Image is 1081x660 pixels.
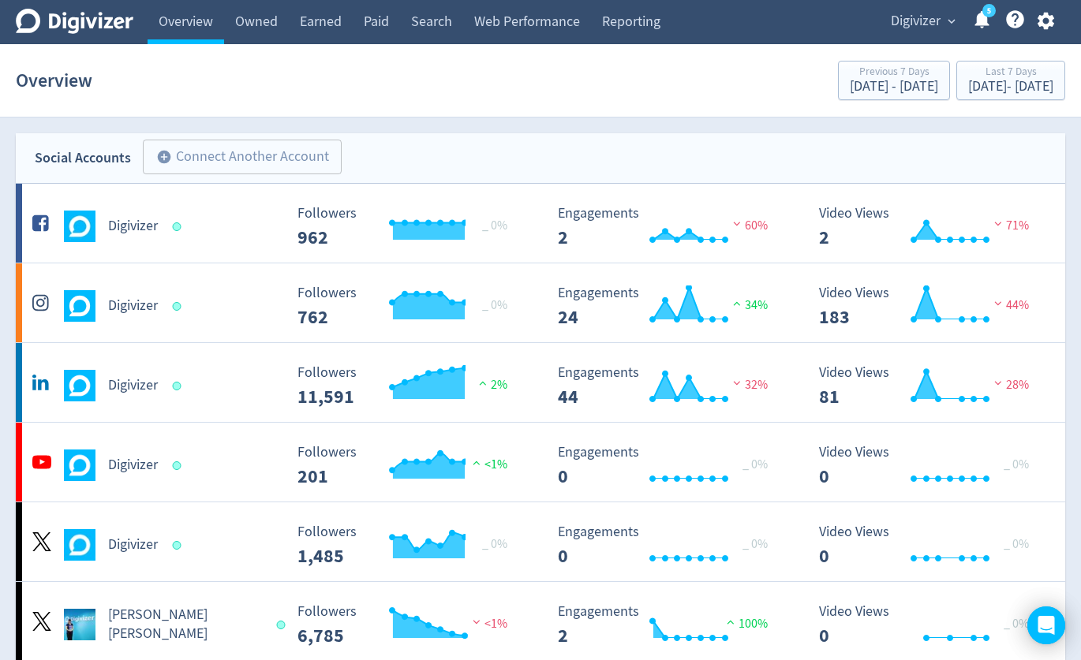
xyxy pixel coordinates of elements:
span: _ 0% [482,218,507,233]
img: Digivizer undefined [64,370,95,401]
img: Digivizer undefined [64,290,95,322]
a: 5 [982,4,996,17]
svg: Followers --- [290,365,526,407]
img: negative-performance.svg [729,377,745,389]
h5: Digivizer [108,535,158,554]
a: Digivizer undefinedDigivizer Followers --- _ 0% Followers 1,485 Engagements 0 Engagements 0 _ 0% ... [16,502,1065,581]
span: add_circle [156,149,172,165]
span: _ 0% [482,297,507,313]
svg: Engagements 2 [550,604,787,646]
span: <1% [469,616,507,632]
svg: Followers --- [290,206,526,248]
span: 60% [729,218,768,233]
svg: Video Views 0 [811,445,1048,487]
img: negative-performance.svg [990,377,1006,389]
img: positive-performance.svg [723,616,739,628]
div: Previous 7 Days [850,66,938,80]
svg: Followers --- [290,445,526,487]
img: Digivizer undefined [64,529,95,561]
img: Digivizer undefined [64,211,95,242]
div: [DATE] - [DATE] [968,80,1053,94]
svg: Engagements 2 [550,206,787,248]
svg: Video Views 2 [811,206,1048,248]
span: _ 0% [742,457,768,472]
h5: Digivizer [108,296,158,315]
span: _ 0% [1004,616,1029,632]
span: Data last synced: 29 Sep 2025, 4:02am (AEST) [173,461,186,470]
h5: Digivizer [108,217,158,236]
button: Digivizer [885,9,959,34]
a: Connect Another Account [131,142,342,174]
img: positive-performance.svg [729,297,745,309]
text: 5 [987,6,991,17]
span: 28% [990,377,1029,393]
img: positive-performance.svg [475,377,491,389]
h1: Overview [16,55,92,106]
svg: Engagements 44 [550,365,787,407]
span: expand_more [944,14,959,28]
span: 100% [723,616,768,632]
img: Emma Lo Russo undefined [64,609,95,640]
span: Data last synced: 29 Sep 2025, 10:01am (AEST) [173,222,186,231]
svg: Engagements 0 [550,445,787,487]
a: Digivizer undefinedDigivizer Followers --- Followers 11,591 2% Engagements 44 Engagements 44 32% ... [16,343,1065,422]
span: 44% [990,297,1029,313]
button: Connect Another Account [143,140,342,174]
svg: Video Views 0 [811,524,1048,566]
span: _ 0% [742,536,768,552]
svg: Followers --- [290,604,526,646]
span: 34% [729,297,768,313]
span: _ 0% [1004,536,1029,552]
svg: Video Views 81 [811,365,1048,407]
button: Previous 7 Days[DATE] - [DATE] [838,61,950,100]
span: Data last synced: 29 Sep 2025, 10:01am (AEST) [173,302,186,311]
img: negative-performance.svg [990,218,1006,229]
h5: [PERSON_NAME] [PERSON_NAME] [108,606,262,643]
div: Social Accounts [35,147,131,170]
svg: Video Views 0 [811,604,1048,646]
a: Digivizer undefinedDigivizer Followers --- Followers 201 <1% Engagements 0 Engagements 0 _ 0% Vid... [16,423,1065,502]
span: Digivizer [891,9,941,34]
img: negative-performance.svg [729,218,745,229]
svg: Engagements 24 [550,285,787,327]
span: 32% [729,377,768,393]
span: 71% [990,218,1029,233]
svg: Video Views 183 [811,285,1048,327]
span: Data last synced: 28 Sep 2025, 3:02pm (AEST) [276,621,290,629]
img: Digivizer undefined [64,449,95,481]
span: _ 0% [482,536,507,552]
div: Last 7 Days [968,66,1053,80]
span: Data last synced: 29 Sep 2025, 10:01am (AEST) [173,382,186,390]
div: [DATE] - [DATE] [850,80,938,94]
span: <1% [469,457,507,472]
svg: Engagements 0 [550,524,787,566]
img: negative-performance.svg [469,616,484,628]
button: Last 7 Days[DATE]- [DATE] [956,61,1065,100]
span: _ 0% [1004,457,1029,472]
h5: Digivizer [108,456,158,475]
svg: Followers --- [290,285,526,327]
svg: Followers --- [290,524,526,566]
a: Digivizer undefinedDigivizer Followers --- _ 0% Followers 762 Engagements 24 Engagements 24 34% V... [16,263,1065,342]
span: Data last synced: 28 Sep 2025, 11:02pm (AEST) [173,541,186,550]
a: Digivizer undefinedDigivizer Followers --- _ 0% Followers 962 Engagements 2 Engagements 2 60% Vid... [16,184,1065,263]
img: positive-performance.svg [469,457,484,468]
h5: Digivizer [108,376,158,395]
div: Open Intercom Messenger [1027,606,1065,644]
span: 2% [475,377,507,393]
img: negative-performance.svg [990,297,1006,309]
